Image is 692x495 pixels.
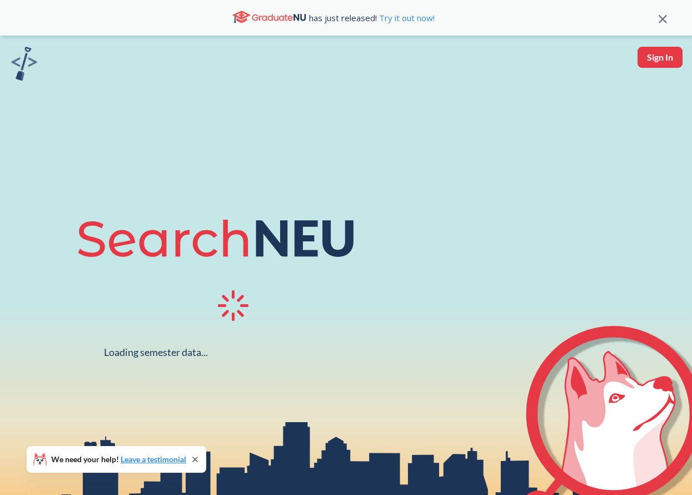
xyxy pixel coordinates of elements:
div: Loading semester data... [104,346,208,359]
span: We need your help! [51,456,186,463]
img: sandbox logo [11,47,37,81]
a: sandbox logo [11,47,37,84]
span: has just released! [309,12,435,24]
a: Try it out now! [377,12,435,23]
a: Leave a testimonial [121,454,186,464]
button: Sign In [638,47,683,68]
